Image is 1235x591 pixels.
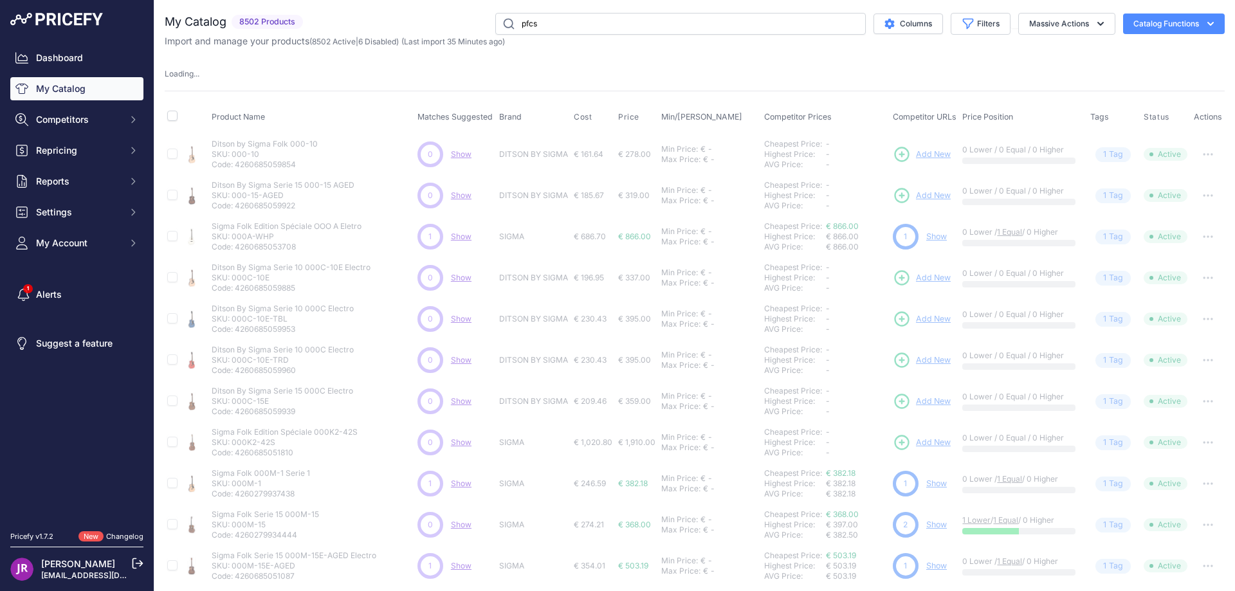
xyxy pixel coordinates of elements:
div: - [706,473,712,484]
div: Highest Price: [764,273,826,283]
a: Add New [893,392,951,410]
div: Max Price: [661,154,700,165]
span: Add New [916,313,951,325]
div: Min Price: [661,185,698,195]
a: Cheapest Price: [764,262,822,272]
button: Columns [874,14,943,34]
p: DITSON BY SIGMA [499,314,569,324]
span: - [826,190,830,200]
p: SIGMA [499,478,569,489]
button: Settings [10,201,143,224]
span: € 196.95 [574,273,604,282]
span: - [826,427,830,437]
input: Search [495,13,866,35]
span: Add New [916,272,951,284]
div: - [706,268,712,278]
p: Code: 4260685059953 [212,324,354,334]
p: SKU: 000-15-AGED [212,190,354,201]
div: AVG Price: [764,448,826,458]
span: € 866.00 [618,232,651,241]
a: Suggest a feature [10,332,143,355]
div: Max Price: [661,195,700,206]
div: € [700,473,706,484]
a: Dashboard [10,46,143,69]
div: € [700,268,706,278]
span: Competitor URLs [893,112,956,122]
span: 0 [428,190,433,201]
span: € 185.67 [574,190,604,200]
p: DITSON BY SIGMA [499,273,569,283]
span: Active [1144,271,1187,284]
span: 1 [1103,437,1106,449]
span: - [826,406,830,416]
a: Show [451,478,471,488]
button: Competitors [10,108,143,131]
span: € 246.59 [574,478,606,488]
button: My Account [10,232,143,255]
a: € 503.19 [826,550,856,560]
div: Min Price: [661,432,698,442]
p: 0 Lower / 0 Equal / 0 Higher [962,350,1077,361]
span: Min/[PERSON_NAME] [661,112,742,122]
span: € 382.18 [826,478,855,488]
div: Highest Price: [764,437,826,448]
div: - [706,350,712,360]
a: Add New [893,310,951,328]
span: Active [1144,313,1187,325]
a: My Catalog [10,77,143,100]
p: 0 Lower / / 0 Higher [962,474,1077,484]
a: Cheapest Price: [764,386,822,396]
p: Code: 4260685059885 [212,283,370,293]
span: Tag [1095,271,1131,286]
p: 0 Lower / 0 Equal / 0 Higher [962,268,1077,278]
span: 0 [428,396,433,407]
div: Min Price: [661,226,698,237]
div: Max Price: [661,278,700,288]
a: € 368.00 [826,509,859,519]
span: 1 [1103,190,1106,202]
div: - [708,442,715,453]
span: € 395.00 [618,355,651,365]
span: - [826,355,830,365]
span: 0 [428,354,433,366]
div: AVG Price: [764,406,826,417]
p: 0 Lower / 0 Equal / 0 Higher [962,145,1077,155]
div: € [700,350,706,360]
span: - [826,396,830,406]
span: € 230.43 [574,355,607,365]
span: - [826,180,830,190]
span: - [826,448,830,457]
p: Code: 4260685053708 [212,242,361,252]
div: AVG Price: [764,242,826,252]
span: Matches Suggested [417,112,493,122]
span: Show [451,396,471,406]
p: Code: 4260685059960 [212,365,354,376]
p: SIGMA [499,437,569,448]
p: Ditson By Sigma Serie 10 000C-10E Electro [212,262,370,273]
div: € [700,226,706,237]
button: Reports [10,170,143,193]
div: € [703,154,708,165]
span: Add New [916,149,951,161]
a: 1 Equal [993,515,1018,525]
div: € [703,401,708,412]
span: Tag [1095,353,1131,368]
div: Highest Price: [764,314,826,324]
span: Add New [916,354,951,367]
p: Sigma Folk Edition Spéciale 000K2-42S [212,427,358,437]
button: Cost [574,112,594,122]
span: Tags [1090,112,1109,122]
span: 0 [428,149,433,160]
span: Show [451,314,471,323]
a: Add New [893,269,951,287]
div: Highest Price: [764,355,826,365]
p: SKU: 000K2-42S [212,437,358,448]
a: Cheapest Price: [764,304,822,313]
span: Active [1144,354,1187,367]
a: 1 Lower [962,515,991,525]
a: Show [926,232,947,241]
span: Active [1144,395,1187,408]
span: € 319.00 [618,190,650,200]
span: (Last import 35 Minutes ago) [401,37,505,46]
div: € [700,144,706,154]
